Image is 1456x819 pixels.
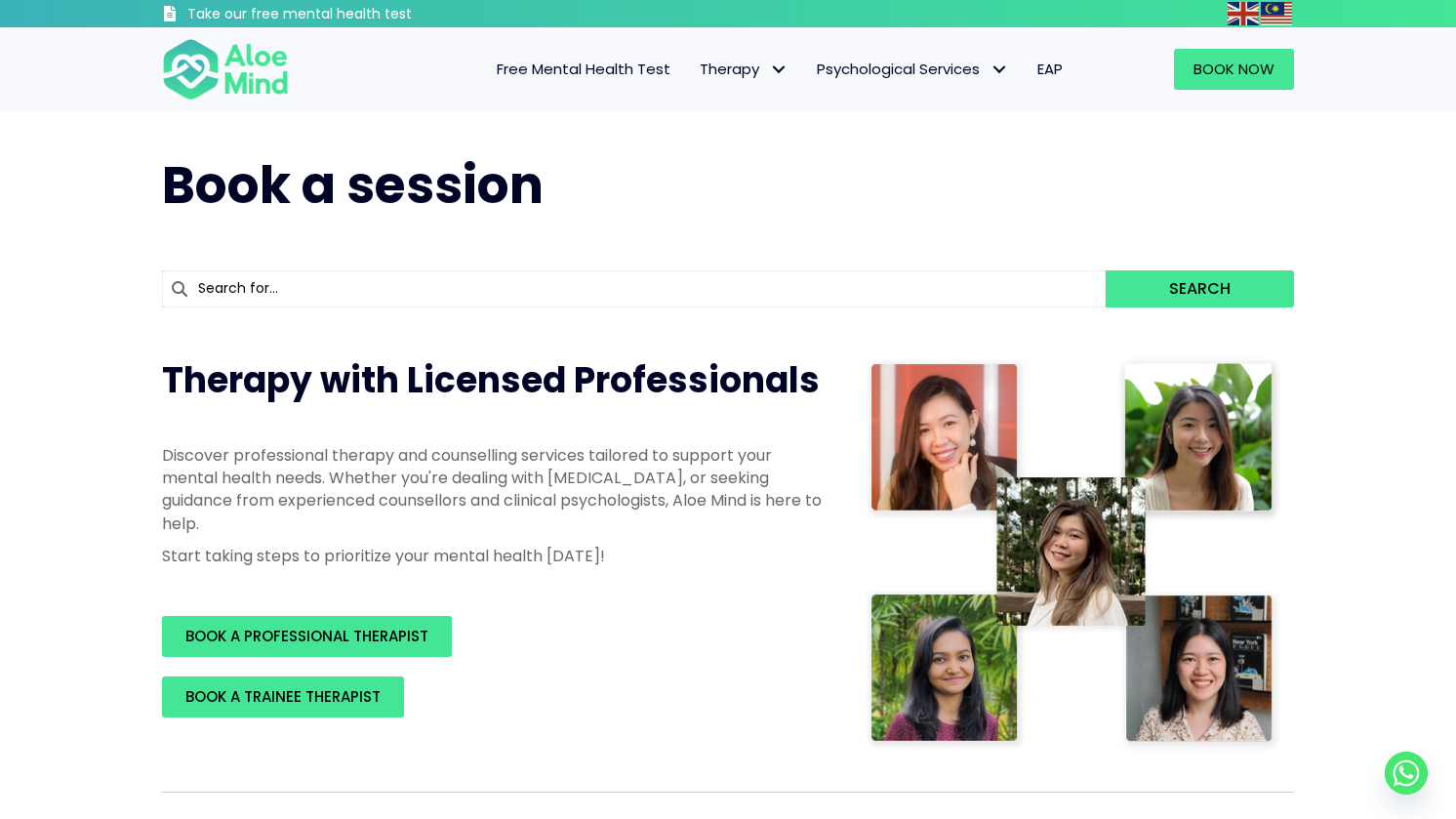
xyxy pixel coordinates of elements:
[1261,2,1294,24] a: Malay
[1174,49,1294,90] a: Book Now
[162,355,820,405] span: Therapy with Licensed Professionals
[162,149,544,221] span: Book a session
[1037,59,1063,79] span: EAP
[865,356,1282,753] img: Therapist collage
[162,616,452,657] a: BOOK A PROFESSIONAL THERAPIST
[1193,59,1274,79] span: Book Now
[162,676,404,717] a: BOOK A TRAINEE THERAPIST
[187,5,516,24] h3: Take our free mental health test
[162,270,1106,307] input: Search for...
[1385,752,1428,795] a: Whatsapp
[314,49,1077,90] nav: Menu
[1228,2,1261,24] a: English
[1228,2,1259,25] img: en
[1261,2,1292,25] img: ms
[1023,49,1077,90] a: EAP
[162,37,289,102] img: Aloe mind Logo
[497,59,670,79] span: Free Mental Health Test
[185,626,428,646] span: BOOK A PROFESSIONAL THERAPIST
[802,49,1023,90] a: Psychological ServicesPsychological Services: submenu
[764,56,792,84] span: Therapy: submenu
[162,5,516,27] a: Take our free mental health test
[817,59,1008,79] span: Psychological Services
[185,686,381,707] span: BOOK A TRAINEE THERAPIST
[685,49,802,90] a: TherapyTherapy: submenu
[1106,270,1294,307] button: Search
[162,545,826,567] p: Start taking steps to prioritize your mental health [DATE]!
[985,56,1013,84] span: Psychological Services: submenu
[162,444,826,535] p: Discover professional therapy and counselling services tailored to support your mental health nee...
[482,49,685,90] a: Free Mental Health Test
[700,59,788,79] span: Therapy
